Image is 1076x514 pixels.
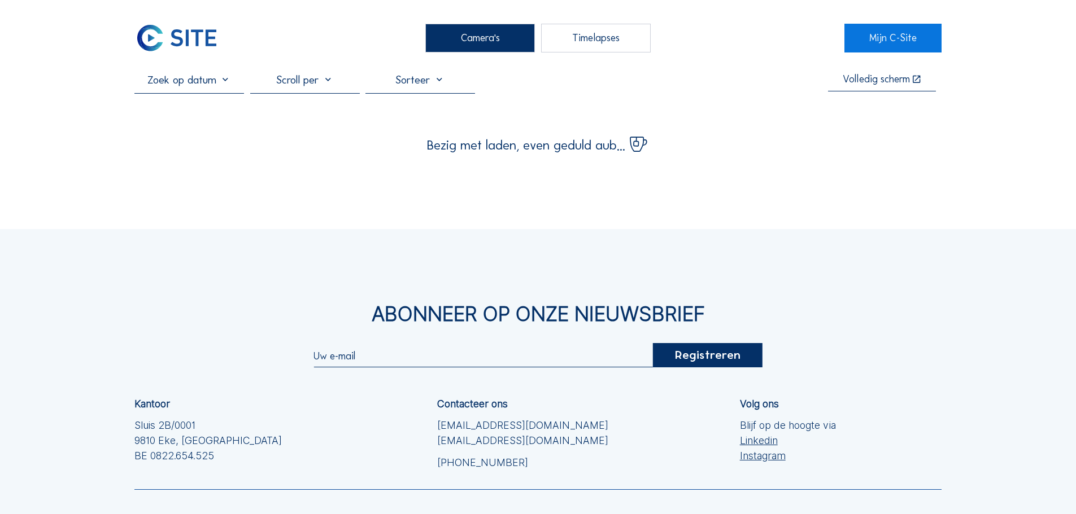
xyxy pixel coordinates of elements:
a: [EMAIL_ADDRESS][DOMAIN_NAME] [437,433,608,449]
div: Camera's [425,24,535,52]
div: Kantoor [134,399,170,409]
div: Abonneer op onze nieuwsbrief [134,304,942,324]
a: [PHONE_NUMBER] [437,455,608,471]
a: [EMAIL_ADDRESS][DOMAIN_NAME] [437,418,608,433]
div: Sluis 2B/0001 9810 Eke, [GEOGRAPHIC_DATA] BE 0822.654.525 [134,418,282,463]
div: Timelapses [541,24,651,52]
a: Linkedin [740,433,836,449]
a: C-SITE Logo [134,24,231,52]
a: Instagram [740,449,836,464]
div: Volledig scherm [843,74,910,85]
input: Uw e-mail [313,350,652,362]
input: Zoek op datum 󰅀 [134,73,244,86]
div: Volg ons [740,399,779,409]
div: Blijf op de hoogte via [740,418,836,463]
span: Bezig met laden, even geduld aub... [427,139,625,152]
div: Registreren [652,343,762,367]
div: Contacteer ons [437,399,508,409]
a: Mijn C-Site [844,24,941,52]
img: C-SITE Logo [134,24,219,52]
